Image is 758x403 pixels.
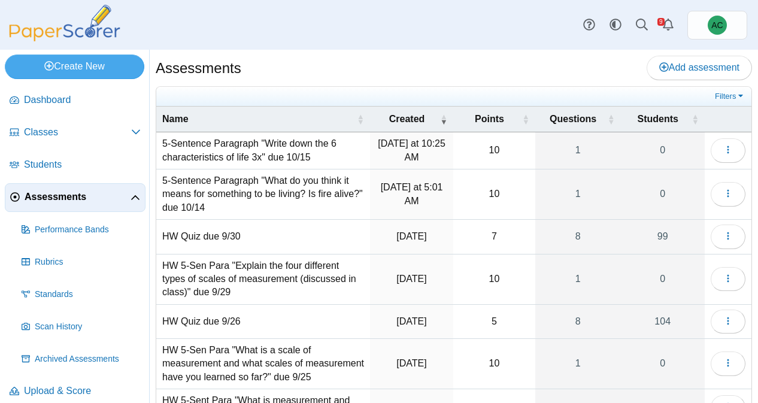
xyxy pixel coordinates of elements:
span: Performance Bands [35,224,141,236]
a: 99 [620,220,705,253]
td: 10 [453,132,535,169]
span: Upload & Score [24,384,141,398]
span: Standards [35,289,141,301]
span: Scan History [35,321,141,333]
td: 5-Sentence Paragraph "Write down the 6 characteristics of life 3x" due 10/15 [156,132,370,169]
span: Created : Activate to remove sorting [440,113,447,125]
td: HW 5-Sen Para "What is a scale of measurement and what scales of measurement have you learned so ... [156,339,370,389]
a: Alerts [655,12,681,38]
a: Standards [17,280,145,309]
a: 8 [535,305,620,338]
time: Sep 26, 2025 at 7:29 AM [396,274,426,284]
span: Created [376,113,438,126]
a: 0 [620,254,705,304]
span: Assessments [25,190,131,204]
a: 1 [535,132,620,169]
td: 7 [453,220,535,254]
td: HW Quiz due 9/30 [156,220,370,254]
td: 10 [453,339,535,389]
a: Scan History [17,313,145,341]
time: Oct 13, 2025 at 5:01 AM [381,182,443,205]
a: 1 [535,254,620,304]
a: Filters [712,90,748,102]
a: 104 [620,305,705,338]
span: Add assessment [659,62,739,72]
span: Archived Assessments [35,353,141,365]
span: Rubrics [35,256,141,268]
a: Dashboard [5,86,145,115]
span: Students : Activate to sort [692,113,699,125]
span: Andrew Christman [708,16,727,35]
a: 8 [535,220,620,253]
time: Sep 26, 2025 at 4:17 PM [396,231,426,241]
td: 5-Sentence Paragraph "What do you think it means for something to be living? Is fire alive?" due ... [156,169,370,220]
a: Classes [5,119,145,147]
a: Assessments [5,183,145,212]
a: 1 [535,339,620,389]
span: Classes [24,126,131,139]
a: Andrew Christman [687,11,747,40]
a: 0 [620,132,705,169]
span: Dashboard [24,93,141,107]
a: Performance Bands [17,216,145,244]
a: Create New [5,54,144,78]
a: Students [5,151,145,180]
a: Archived Assessments [17,345,145,374]
td: HW 5-Sen Para "Explain the four different types of scales of measurement (discussed in class)" du... [156,254,370,305]
td: 5 [453,305,535,339]
span: Andrew Christman [711,21,723,29]
span: Questions : Activate to sort [607,113,614,125]
a: 0 [620,169,705,219]
a: 1 [535,169,620,219]
a: PaperScorer [5,33,125,43]
a: 0 [620,339,705,389]
span: Points [459,113,520,126]
td: HW Quiz due 9/26 [156,305,370,339]
time: Sep 24, 2025 at 7:36 AM [396,358,426,368]
span: Points : Activate to sort [522,113,529,125]
time: Oct 13, 2025 at 10:25 AM [378,138,445,162]
span: Name : Activate to sort [357,113,364,125]
time: Sep 24, 2025 at 7:24 PM [396,316,426,326]
span: Students [24,158,141,171]
img: PaperScorer [5,5,125,41]
a: Add assessment [647,56,752,80]
span: Students [626,113,689,126]
span: Questions [541,113,605,126]
a: Rubrics [17,248,145,277]
h1: Assessments [156,58,241,78]
span: Name [162,113,354,126]
td: 10 [453,169,535,220]
td: 10 [453,254,535,305]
